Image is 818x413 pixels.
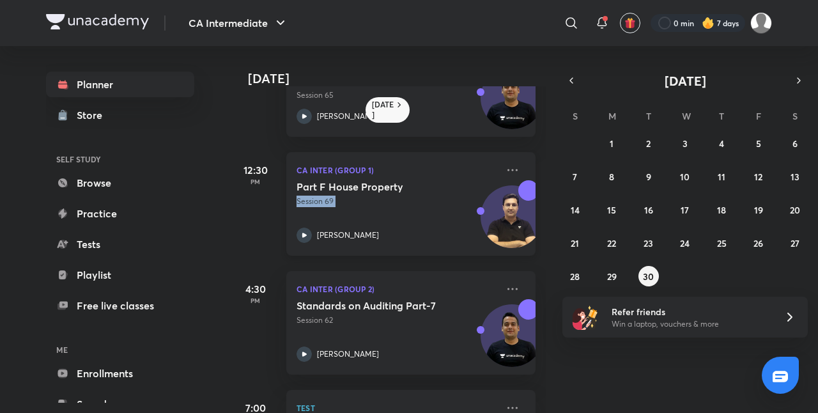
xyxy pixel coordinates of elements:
[317,230,379,241] p: [PERSON_NAME]
[601,233,622,253] button: September 22, 2025
[717,204,726,216] abbr: September 18, 2025
[46,14,149,29] img: Company Logo
[785,166,805,187] button: September 13, 2025
[297,299,456,312] h5: Standards on Auditing Part-7
[620,13,640,33] button: avatar
[680,237,690,249] abbr: September 24, 2025
[785,233,805,253] button: September 27, 2025
[702,17,714,29] img: streak
[612,305,769,318] h6: Refer friends
[638,266,659,286] button: September 30, 2025
[565,266,585,286] button: September 28, 2025
[675,233,695,253] button: September 24, 2025
[609,171,614,183] abbr: September 8, 2025
[646,171,651,183] abbr: September 9, 2025
[248,71,548,86] h4: [DATE]
[230,281,281,297] h5: 4:30
[230,178,281,185] p: PM
[624,17,636,29] img: avatar
[77,107,110,123] div: Store
[297,180,456,193] h5: Part F House Property
[756,137,761,150] abbr: September 5, 2025
[638,133,659,153] button: September 2, 2025
[573,304,598,330] img: referral
[748,199,769,220] button: September 19, 2025
[297,281,497,297] p: CA Inter (Group 2)
[601,266,622,286] button: September 29, 2025
[317,111,379,122] p: [PERSON_NAME]
[565,233,585,253] button: September 21, 2025
[792,110,798,122] abbr: Saturday
[565,199,585,220] button: September 14, 2025
[644,237,653,249] abbr: September 23, 2025
[607,270,617,283] abbr: September 29, 2025
[638,199,659,220] button: September 16, 2025
[181,10,296,36] button: CA Intermediate
[46,339,194,361] h6: ME
[638,233,659,253] button: September 23, 2025
[46,201,194,226] a: Practice
[608,110,616,122] abbr: Monday
[372,100,394,120] h6: [DATE]
[481,311,543,373] img: Avatar
[791,171,799,183] abbr: September 13, 2025
[717,237,727,249] abbr: September 25, 2025
[607,204,616,216] abbr: September 15, 2025
[570,270,580,283] abbr: September 28, 2025
[711,233,732,253] button: September 25, 2025
[46,72,194,97] a: Planner
[675,133,695,153] button: September 3, 2025
[612,318,769,330] p: Win a laptop, vouchers & more
[601,166,622,187] button: September 8, 2025
[573,110,578,122] abbr: Sunday
[711,133,732,153] button: September 4, 2025
[638,166,659,187] button: September 9, 2025
[580,72,790,90] button: [DATE]
[785,133,805,153] button: September 6, 2025
[46,102,194,128] a: Store
[46,262,194,288] a: Playlist
[565,166,585,187] button: September 7, 2025
[571,204,580,216] abbr: September 14, 2025
[607,237,616,249] abbr: September 22, 2025
[481,74,543,135] img: Avatar
[753,237,763,249] abbr: September 26, 2025
[601,199,622,220] button: September 15, 2025
[683,137,688,150] abbr: September 3, 2025
[675,166,695,187] button: September 10, 2025
[750,12,772,34] img: Drashti Patel
[230,162,281,178] h5: 12:30
[571,237,579,249] abbr: September 21, 2025
[646,110,651,122] abbr: Tuesday
[46,148,194,170] h6: SELF STUDY
[230,297,281,304] p: PM
[610,137,613,150] abbr: September 1, 2025
[297,90,497,101] p: Session 65
[601,133,622,153] button: September 1, 2025
[719,110,724,122] abbr: Thursday
[748,133,769,153] button: September 5, 2025
[297,196,497,207] p: Session 69
[748,233,769,253] button: September 26, 2025
[297,315,497,326] p: Session 62
[481,192,543,254] img: Avatar
[754,204,763,216] abbr: September 19, 2025
[644,204,653,216] abbr: September 16, 2025
[665,72,706,90] span: [DATE]
[675,199,695,220] button: September 17, 2025
[297,162,497,178] p: CA Inter (Group 1)
[46,14,149,33] a: Company Logo
[46,231,194,257] a: Tests
[317,348,379,360] p: [PERSON_NAME]
[718,171,725,183] abbr: September 11, 2025
[785,199,805,220] button: September 20, 2025
[46,170,194,196] a: Browse
[754,171,762,183] abbr: September 12, 2025
[791,237,799,249] abbr: September 27, 2025
[646,137,651,150] abbr: September 2, 2025
[711,166,732,187] button: September 11, 2025
[46,293,194,318] a: Free live classes
[792,137,798,150] abbr: September 6, 2025
[46,361,194,386] a: Enrollments
[790,204,800,216] abbr: September 20, 2025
